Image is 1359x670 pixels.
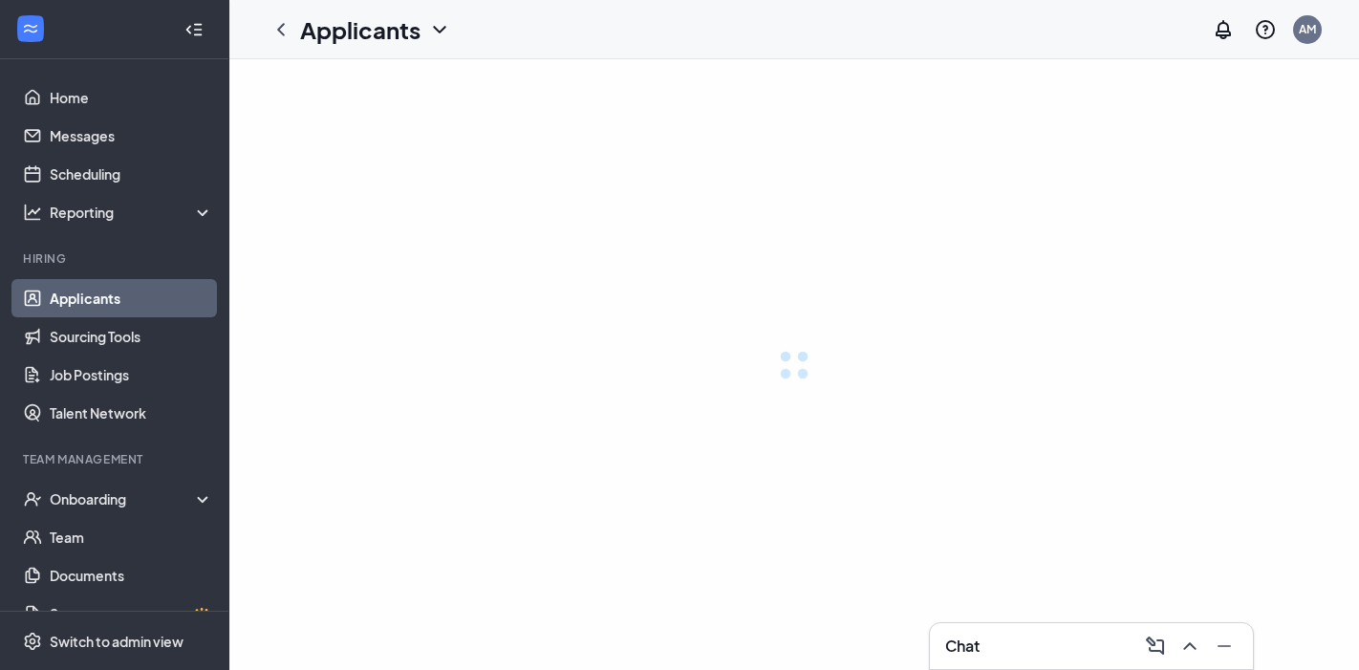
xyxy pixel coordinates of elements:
[1207,631,1238,661] button: Minimize
[1144,635,1167,658] svg: ComposeMessage
[23,451,209,467] div: Team Management
[23,489,42,508] svg: UserCheck
[50,394,213,432] a: Talent Network
[50,155,213,193] a: Scheduling
[50,279,213,317] a: Applicants
[50,317,213,356] a: Sourcing Tools
[50,117,213,155] a: Messages
[50,594,213,633] a: SurveysCrown
[50,556,213,594] a: Documents
[23,203,42,222] svg: Analysis
[23,250,209,267] div: Hiring
[1213,635,1236,658] svg: Minimize
[1173,631,1203,661] button: ChevronUp
[1299,21,1316,37] div: AM
[50,78,213,117] a: Home
[428,18,451,41] svg: ChevronDown
[1254,18,1277,41] svg: QuestionInfo
[21,19,40,38] svg: WorkstreamLogo
[50,632,183,651] div: Switch to admin view
[1178,635,1201,658] svg: ChevronUp
[50,518,213,556] a: Team
[270,18,292,41] svg: ChevronLeft
[300,13,421,46] h1: Applicants
[50,203,214,222] div: Reporting
[23,632,42,651] svg: Settings
[1138,631,1169,661] button: ComposeMessage
[1212,18,1235,41] svg: Notifications
[50,489,214,508] div: Onboarding
[184,20,204,39] svg: Collapse
[945,636,980,657] h3: Chat
[50,356,213,394] a: Job Postings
